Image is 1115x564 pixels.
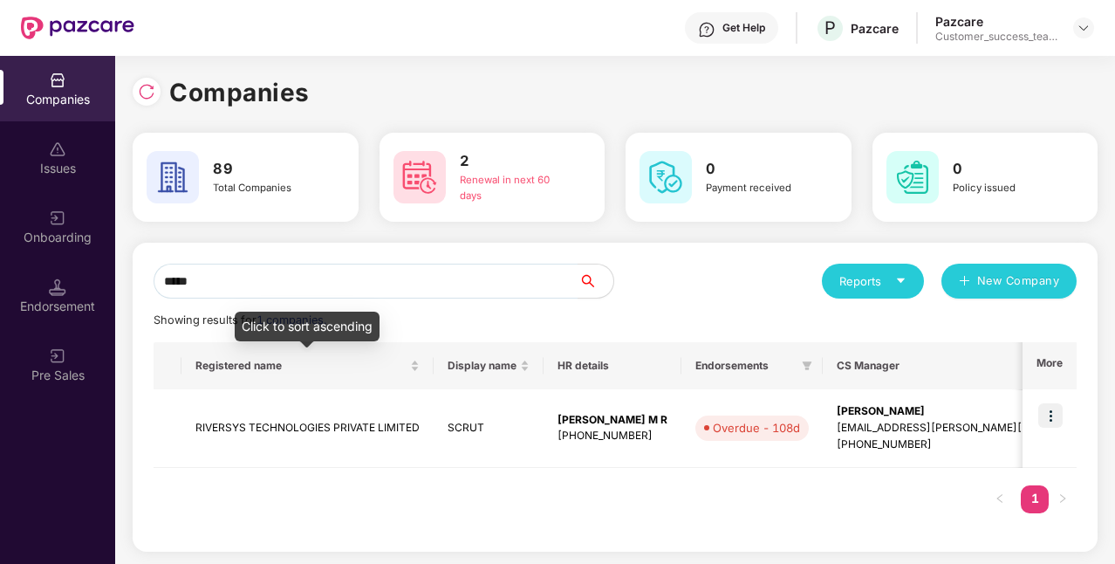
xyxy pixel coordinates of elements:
[49,72,66,89] img: svg+xml;base64,PHN2ZyBpZD0iQ29tcGFuaWVzIiB4bWxucz0iaHR0cDovL3d3dy53My5vcmcvMjAwMC9zdmciIHdpZHRoPS...
[460,173,569,204] div: Renewal in next 60 days
[1049,485,1077,513] button: right
[21,17,134,39] img: New Pazcare Logo
[578,274,613,288] span: search
[434,389,544,468] td: SCRUT
[49,210,66,227] img: svg+xml;base64,PHN2ZyB3aWR0aD0iMjAiIGhlaWdodD0iMjAiIHZpZXdCb3g9IjAgMCAyMCAyMCIgZmlsbD0ibm9uZSIgeG...
[837,437,1104,453] div: [PHONE_NUMBER]
[213,158,322,181] h3: 89
[935,30,1057,44] div: Customer_success_team_lead
[995,493,1005,504] span: left
[544,342,681,389] th: HR details
[837,420,1104,437] div: [EMAIL_ADDRESS][PERSON_NAME][DOMAIN_NAME]
[839,272,906,290] div: Reports
[986,485,1014,513] button: left
[557,412,667,429] div: [PERSON_NAME] M R
[195,359,407,373] span: Registered name
[640,151,692,203] img: svg+xml;base64,PHN2ZyB4bWxucz0iaHR0cDovL3d3dy53My5vcmcvMjAwMC9zdmciIHdpZHRoPSI2MCIgaGVpZ2h0PSI2MC...
[49,279,66,296] img: svg+xml;base64,PHN2ZyB3aWR0aD0iMTQuNSIgaGVpZ2h0PSIxNC41IiB2aWV3Qm94PSIwIDAgMTYgMTYiIGZpbGw9Im5vbm...
[706,158,815,181] h3: 0
[713,419,800,437] div: Overdue - 108d
[49,347,66,365] img: svg+xml;base64,PHN2ZyB3aWR0aD0iMjAiIGhlaWdodD0iMjAiIHZpZXdCb3g9IjAgMCAyMCAyMCIgZmlsbD0ibm9uZSIgeG...
[1021,485,1049,513] li: 1
[886,151,939,203] img: svg+xml;base64,PHN2ZyB4bWxucz0iaHR0cDovL3d3dy53My5vcmcvMjAwMC9zdmciIHdpZHRoPSI2MCIgaGVpZ2h0PSI2MC...
[941,264,1077,299] button: plusNew Company
[393,151,446,203] img: svg+xml;base64,PHN2ZyB4bWxucz0iaHR0cDovL3d3dy53My5vcmcvMjAwMC9zdmciIHdpZHRoPSI2MCIgaGVpZ2h0PSI2MC...
[959,275,970,289] span: plus
[434,342,544,389] th: Display name
[895,275,906,286] span: caret-down
[213,181,322,196] div: Total Companies
[953,181,1062,196] div: Policy issued
[953,158,1062,181] h3: 0
[798,355,816,376] span: filter
[698,21,715,38] img: svg+xml;base64,PHN2ZyBpZD0iSGVscC0zMngzMiIgeG1sbnM9Imh0dHA6Ly93d3cudzMub3JnLzIwMDAvc3ZnIiB3aWR0aD...
[460,150,569,173] h3: 2
[181,342,434,389] th: Registered name
[578,264,614,299] button: search
[147,151,199,203] img: svg+xml;base64,PHN2ZyB4bWxucz0iaHR0cDovL3d3dy53My5vcmcvMjAwMC9zdmciIHdpZHRoPSI2MCIgaGVpZ2h0PSI2MC...
[1057,493,1068,504] span: right
[706,181,815,196] div: Payment received
[154,313,326,327] span: Showing results for
[837,359,1090,373] span: CS Manager
[977,272,1060,290] span: New Company
[1021,485,1049,512] a: 1
[257,313,326,327] span: 1 companies.
[181,389,434,468] td: RIVERSYS TECHNOLOGIES PRIVATE LIMITED
[695,359,795,373] span: Endorsements
[802,361,812,371] span: filter
[49,141,66,158] img: svg+xml;base64,PHN2ZyBpZD0iSXNzdWVzX2Rpc2FibGVkIiB4bWxucz0iaHR0cDovL3d3dy53My5vcmcvMjAwMC9zdmciIH...
[138,83,155,100] img: svg+xml;base64,PHN2ZyBpZD0iUmVsb2FkLTMyeDMyIiB4bWxucz0iaHR0cDovL3d3dy53My5vcmcvMjAwMC9zdmciIHdpZH...
[851,20,899,37] div: Pazcare
[448,359,516,373] span: Display name
[986,485,1014,513] li: Previous Page
[1038,403,1063,428] img: icon
[1077,21,1091,35] img: svg+xml;base64,PHN2ZyBpZD0iRHJvcGRvd24tMzJ4MzIiIHhtbG5zPSJodHRwOi8vd3d3LnczLm9yZy8yMDAwL3N2ZyIgd2...
[837,403,1104,420] div: [PERSON_NAME]
[935,13,1057,30] div: Pazcare
[557,428,667,444] div: [PHONE_NUMBER]
[722,21,765,35] div: Get Help
[1049,485,1077,513] li: Next Page
[1023,342,1077,389] th: More
[824,17,836,38] span: P
[169,73,310,112] h1: Companies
